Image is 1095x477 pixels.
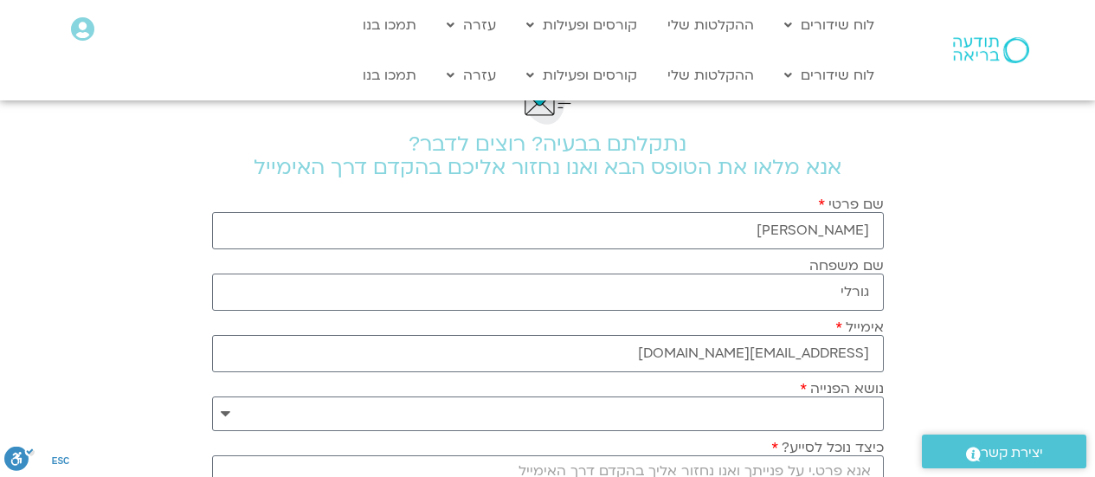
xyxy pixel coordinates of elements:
[809,258,884,274] label: שם משפחה
[835,319,884,335] label: אימייל
[776,59,883,92] a: לוח שידורים
[212,335,884,372] input: אימייל
[953,37,1029,63] img: תודעה בריאה
[212,132,884,179] h2: נתקלתם בבעיה? רוצים לדבר? אנא מלאו את הטופס הבא ואנו נחזור אליכם בהקדם דרך האימייל
[438,59,505,92] a: עזרה
[518,9,646,42] a: קורסים ופעילות
[771,440,884,455] label: כיצד נוכל לסייע?
[354,9,425,42] a: תמכו בנו
[800,381,884,396] label: נושא הפנייה
[776,9,883,42] a: לוח שידורים
[212,212,884,249] input: שם פרטי
[354,59,425,92] a: תמכו בנו
[818,197,884,212] label: שם פרטי
[659,9,763,42] a: ההקלטות שלי
[438,9,505,42] a: עזרה
[659,59,763,92] a: ההקלטות שלי
[981,442,1043,465] span: יצירת קשר
[212,274,884,311] input: שם משפחה
[518,59,646,92] a: קורסים ופעילות
[922,435,1086,468] a: יצירת קשר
